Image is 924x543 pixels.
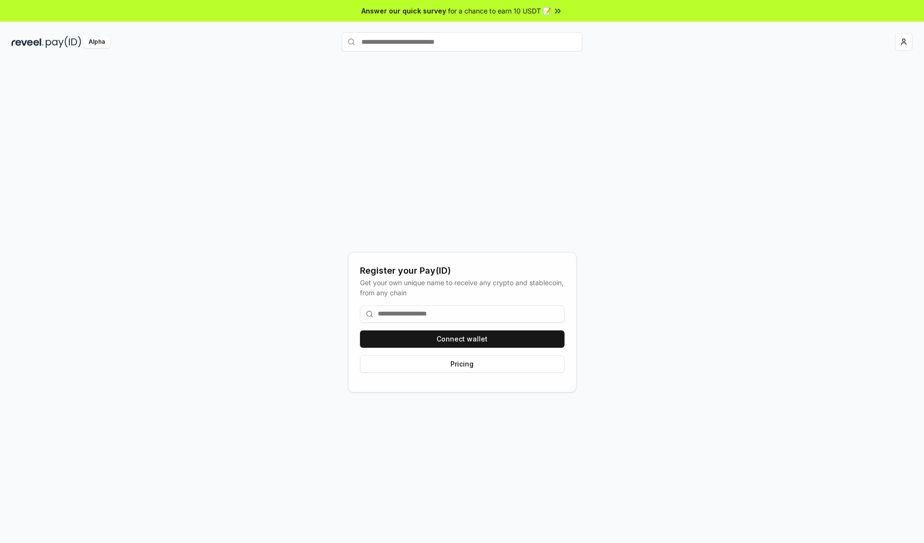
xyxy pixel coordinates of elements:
span: Answer our quick survey [361,6,446,16]
div: Register your Pay(ID) [360,264,565,278]
div: Get your own unique name to receive any crypto and stablecoin, from any chain [360,278,565,298]
div: Alpha [83,36,110,48]
span: for a chance to earn 10 USDT 📝 [448,6,551,16]
button: Connect wallet [360,330,565,348]
button: Pricing [360,355,565,373]
img: reveel_dark [12,36,44,48]
img: pay_id [46,36,81,48]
